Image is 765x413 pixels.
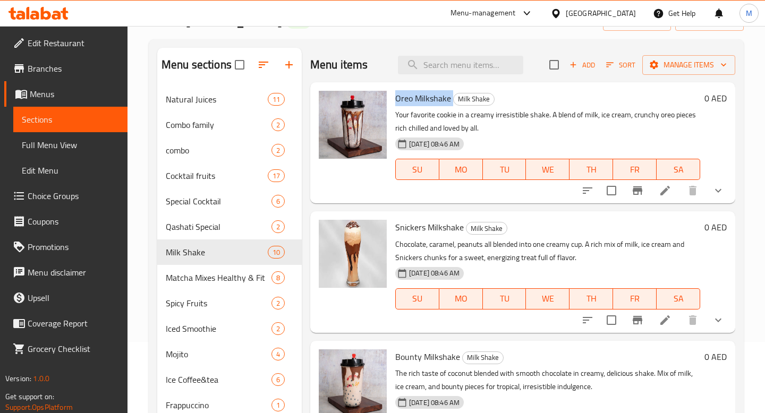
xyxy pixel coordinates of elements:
[13,107,127,132] a: Sections
[487,162,522,177] span: TU
[439,159,483,180] button: MO
[565,57,599,73] span: Add item
[28,215,119,228] span: Coupons
[680,307,705,333] button: delete
[651,58,727,72] span: Manage items
[4,311,127,336] a: Coverage Report
[4,336,127,362] a: Grocery Checklist
[530,291,565,306] span: WE
[272,145,284,156] span: 2
[161,57,232,73] h2: Menu sections
[13,158,127,183] a: Edit Menu
[157,316,302,341] div: Iced Smoothie2
[166,246,268,259] div: Milk Shake
[4,30,127,56] a: Edit Restaurant
[157,214,302,239] div: Qashati Special2
[613,288,657,309] button: FR
[157,163,302,188] div: Cocktail fruits17
[712,314,725,326] svg: Show Choices
[271,348,285,360] div: items
[22,113,119,126] span: Sections
[166,144,271,157] span: combo
[251,52,276,78] span: Sort sections
[439,288,483,309] button: MO
[680,178,705,203] button: delete
[395,238,700,264] p: Chocolate, caramel, peanuts all blended into one creamy cup. A rich mix of milk, ice cream and Sn...
[565,57,599,73] button: Add
[166,195,271,208] span: Special Cocktail
[28,37,119,49] span: Edit Restaurant
[400,291,435,306] span: SU
[268,93,285,106] div: items
[4,81,127,107] a: Menus
[157,367,302,392] div: Ice Coffee&tea6
[600,179,623,202] span: Select to update
[272,196,284,206] span: 6
[28,266,119,279] span: Menu disclaimer
[166,348,271,360] div: Mojito
[613,159,657,180] button: FR
[157,112,302,137] div: Combo family2
[268,94,284,105] span: 11
[271,220,285,233] div: items
[166,220,271,233] span: Qashati Special
[28,342,119,355] span: Grocery Checklist
[271,144,285,157] div: items
[268,246,285,259] div: items
[617,162,652,177] span: FR
[526,288,569,309] button: WE
[268,171,284,181] span: 17
[603,57,638,73] button: Sort
[444,291,479,306] span: MO
[268,247,284,257] span: 10
[271,271,285,284] div: items
[271,195,285,208] div: items
[659,314,671,326] a: Edit menu item
[617,291,652,306] span: FR
[657,288,700,309] button: SA
[574,162,609,177] span: TH
[276,52,302,78] button: Add section
[405,139,464,149] span: [DATE] 08:46 AM
[661,291,696,306] span: SA
[661,162,696,177] span: SA
[566,7,636,19] div: [GEOGRAPHIC_DATA]
[157,188,302,214] div: Special Cocktail6
[705,178,731,203] button: show more
[166,169,268,182] span: Cocktail fruits
[28,62,119,75] span: Branches
[157,239,302,265] div: Milk Shake10
[395,367,700,393] p: The rich taste of coconut blended with smooth chocolate in creamy, delicious shake. Mix of milk, ...
[543,54,565,76] span: Select section
[466,222,507,235] div: Milk Shake
[28,190,119,202] span: Choice Groups
[4,56,127,81] a: Branches
[400,162,435,177] span: SU
[4,285,127,311] a: Upsell
[28,240,119,253] span: Promotions
[157,290,302,316] div: Spicy Fruits2
[272,222,284,232] span: 2
[228,54,251,76] span: Select all sections
[454,93,494,105] span: Milk Shake
[4,234,127,260] a: Promotions
[28,291,119,304] span: Upsell
[22,164,119,177] span: Edit Menu
[157,265,302,290] div: Matcha Mixes Healthy & Fit8
[704,349,727,364] h6: 0 AED
[166,322,271,335] span: Iced Smoothie
[272,298,284,308] span: 2
[157,87,302,112] div: Natural Juices11
[166,118,271,131] span: Combo family
[405,398,464,408] span: [DATE] 08:46 AM
[659,184,671,197] a: Edit menu item
[271,322,285,335] div: items
[704,220,727,235] h6: 0 AED
[166,297,271,309] div: Spicy Fruits
[166,373,271,386] span: Ice Coffee&tea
